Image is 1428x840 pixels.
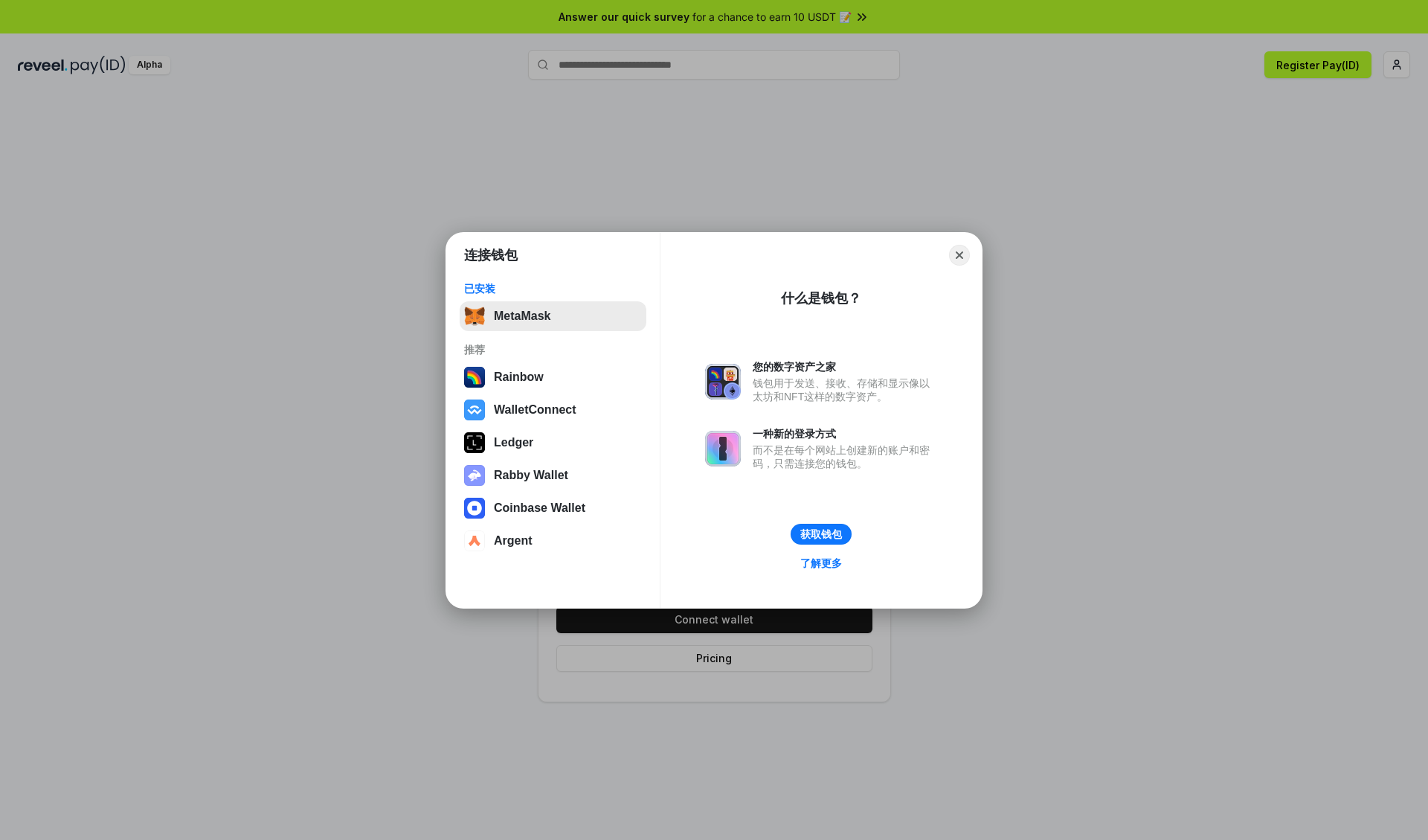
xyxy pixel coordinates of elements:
[800,528,842,541] div: 获取钱包
[791,524,852,545] button: 获取钱包
[464,400,485,420] img: svg+xml,%3Csvg%20width%3D%2228%22%20height%3D%2228%22%20viewBox%3D%220%200%2028%2028%22%20fill%3D...
[464,282,642,295] div: 已安装
[460,461,646,490] button: Rabby Wallet
[464,465,485,486] img: svg+xml,%3Csvg%20xmlns%3D%22http%3A%2F%2Fwww.w3.org%2F2000%2Fsvg%22%20fill%3D%22none%22%20viewBox...
[464,343,642,356] div: 推荐
[460,526,646,556] button: Argent
[753,376,937,403] div: 钱包用于发送、接收、存储和显示像以太坊和NFT这样的数字资产。
[781,289,861,307] div: 什么是钱包？
[464,246,518,264] h1: 连接钱包
[460,428,646,458] button: Ledger
[753,443,937,470] div: 而不是在每个网站上创建新的账户和密码，只需连接您的钱包。
[753,360,937,373] div: 您的数字资产之家
[460,493,646,523] button: Coinbase Wallet
[494,436,533,449] div: Ledger
[494,501,585,515] div: Coinbase Wallet
[460,362,646,392] button: Rainbow
[705,364,741,400] img: svg+xml,%3Csvg%20xmlns%3D%22http%3A%2F%2Fwww.w3.org%2F2000%2Fsvg%22%20fill%3D%22none%22%20viewBox...
[705,431,741,467] img: svg+xml,%3Csvg%20xmlns%3D%22http%3A%2F%2Fwww.w3.org%2F2000%2Fsvg%22%20fill%3D%22none%22%20viewBox...
[494,403,576,417] div: WalletConnect
[460,301,646,331] button: MetaMask
[753,427,937,440] div: 一种新的登录方式
[494,371,544,384] div: Rainbow
[464,498,485,519] img: svg+xml,%3Csvg%20width%3D%2228%22%20height%3D%2228%22%20viewBox%3D%220%200%2028%2028%22%20fill%3D...
[949,245,970,266] button: Close
[464,432,485,453] img: svg+xml,%3Csvg%20xmlns%3D%22http%3A%2F%2Fwww.w3.org%2F2000%2Fsvg%22%20width%3D%2228%22%20height%3...
[800,557,842,570] div: 了解更多
[791,554,851,573] a: 了解更多
[464,306,485,327] img: svg+xml,%3Csvg%20fill%3D%22none%22%20height%3D%2233%22%20viewBox%3D%220%200%2035%2033%22%20width%...
[494,469,568,482] div: Rabby Wallet
[464,530,485,551] img: svg+xml,%3Csvg%20width%3D%2228%22%20height%3D%2228%22%20viewBox%3D%220%200%2028%2028%22%20fill%3D...
[494,534,533,548] div: Argent
[460,395,646,425] button: WalletConnect
[464,367,485,388] img: svg+xml,%3Csvg%20width%3D%22120%22%20height%3D%22120%22%20viewBox%3D%220%200%20120%20120%22%20fil...
[494,310,550,323] div: MetaMask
